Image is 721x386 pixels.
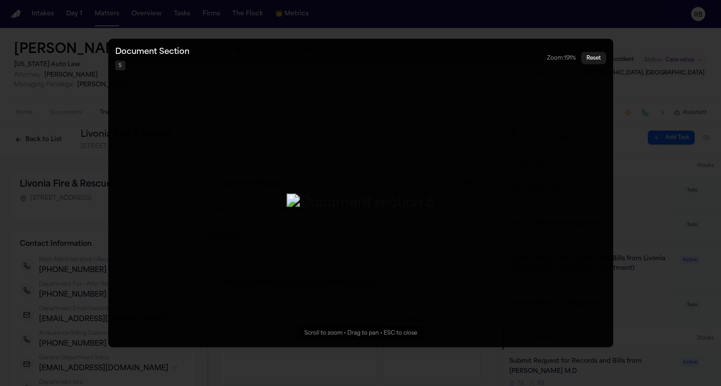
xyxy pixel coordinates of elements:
div: Scroll to zoom • Drag to pan • ESC to close [297,326,424,340]
button: Zoomable image viewer. Use mouse wheel to zoom, drag to pan, or press R to reset. [108,39,613,347]
div: Zoom: 191 % [547,54,576,61]
span: 5 [115,60,125,70]
button: Reset [581,52,606,64]
h3: Document Section [115,46,189,58]
img: Document section 5 [287,194,435,214]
